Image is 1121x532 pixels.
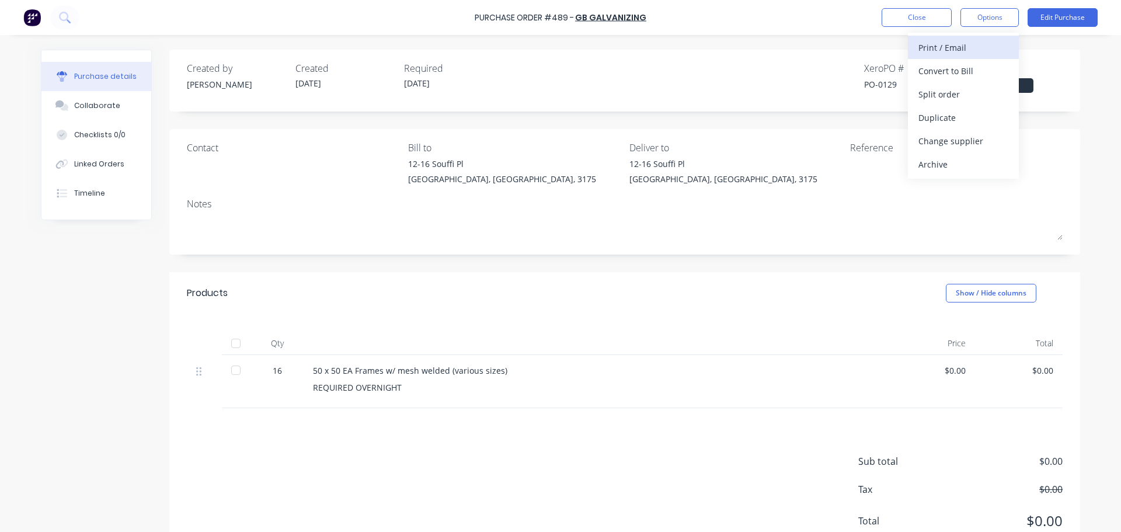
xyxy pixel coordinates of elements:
[858,514,946,528] span: Total
[887,332,975,355] div: Price
[313,364,878,377] div: 50 x 50 EA Frames w/ mesh welded (various sizes)
[404,61,503,75] div: Required
[575,12,646,23] a: GB GALVANIZING
[858,454,946,468] span: Sub total
[475,12,574,24] div: Purchase Order #489 -
[74,100,120,111] div: Collaborate
[946,284,1036,302] button: Show / Hide columns
[918,133,1008,149] div: Change supplier
[251,332,304,355] div: Qty
[918,62,1008,79] div: Convert to Bill
[41,62,151,91] button: Purchase details
[74,188,105,199] div: Timeline
[946,510,1063,531] span: $0.00
[74,71,137,82] div: Purchase details
[629,173,817,185] div: [GEOGRAPHIC_DATA], [GEOGRAPHIC_DATA], 3175
[975,332,1063,355] div: Total
[41,120,151,149] button: Checklists 0/0
[74,130,126,140] div: Checklists 0/0
[946,482,1063,496] span: $0.00
[918,86,1008,103] div: Split order
[313,381,878,394] div: REQUIRED OVERNIGHT
[74,159,124,169] div: Linked Orders
[41,179,151,208] button: Timeline
[864,61,963,75] div: Xero PO #
[295,61,395,75] div: Created
[850,141,1063,155] div: Reference
[918,39,1008,56] div: Print / Email
[41,149,151,179] button: Linked Orders
[946,454,1063,468] span: $0.00
[897,364,966,377] div: $0.00
[408,141,621,155] div: Bill to
[23,9,41,26] img: Factory
[918,109,1008,126] div: Duplicate
[187,197,1063,211] div: Notes
[187,61,286,75] div: Created by
[858,482,946,496] span: Tax
[408,158,596,170] div: 12-16 Souffi Pl
[960,8,1019,27] button: Options
[187,141,399,155] div: Contact
[408,173,596,185] div: [GEOGRAPHIC_DATA], [GEOGRAPHIC_DATA], 3175
[984,364,1053,377] div: $0.00
[882,8,952,27] button: Close
[187,78,286,91] div: [PERSON_NAME]
[864,78,963,91] div: PO-0129
[629,158,817,170] div: 12-16 Souffi Pl
[187,286,228,300] div: Products
[629,141,842,155] div: Deliver to
[260,364,294,377] div: 16
[1028,8,1098,27] button: Edit Purchase
[918,156,1008,173] div: Archive
[41,91,151,120] button: Collaborate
